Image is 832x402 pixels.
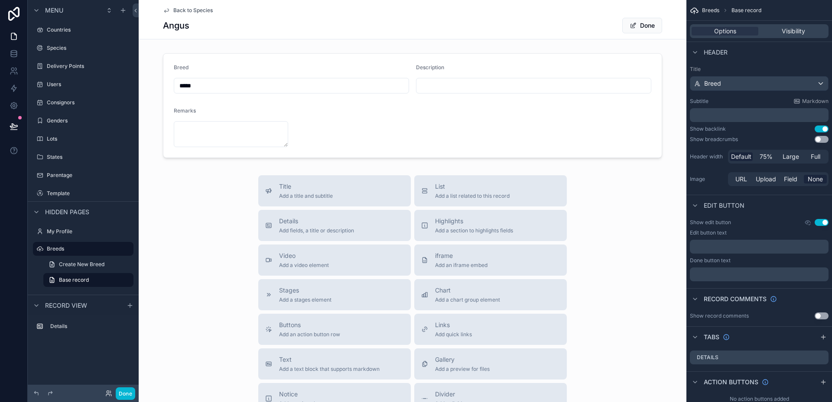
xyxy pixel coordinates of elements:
span: Add a stages element [279,296,331,303]
div: scrollable content [690,267,829,281]
span: Base record [731,7,761,14]
label: Template [47,190,132,197]
a: Parentage [33,168,133,182]
span: Markdown [802,98,829,105]
a: Countries [33,23,133,37]
div: Show backlink [690,125,726,132]
span: Back to Species [173,7,213,14]
span: Details [279,217,354,225]
span: Upload [756,175,776,183]
span: Base record [59,277,89,283]
a: Lots [33,132,133,146]
a: Markdown [793,98,829,105]
label: Header width [690,153,725,160]
span: Add a list related to this record [435,193,510,199]
button: DetailsAdd fields, a title or description [258,210,411,241]
a: Back to Species [163,7,213,14]
span: Record view [45,301,87,310]
button: TitleAdd a title and subtitle [258,175,411,206]
span: List [435,182,510,191]
span: Add quick links [435,331,472,338]
div: Show record comments [690,312,749,319]
span: Breed [704,79,721,88]
label: Image [690,176,725,183]
span: Default [731,152,751,161]
span: Text [279,355,380,364]
a: States [33,150,133,164]
button: ListAdd a list related to this record [414,175,567,206]
span: Header [704,48,728,57]
button: Breed [690,76,829,91]
span: Add an iframe embed [435,262,487,269]
span: Add fields, a title or description [279,227,354,234]
span: Visibility [782,27,805,35]
span: Add a chart group element [435,296,500,303]
a: Breeds [33,242,133,256]
span: Tabs [704,333,719,341]
span: Buttons [279,321,340,329]
label: Parentage [47,172,132,179]
label: Edit button text [690,229,727,236]
button: VideoAdd a video element [258,244,411,276]
span: Add a title and subtitle [279,193,333,199]
a: Create New Breed [43,257,133,271]
a: Species [33,41,133,55]
a: Genders [33,114,133,128]
label: Countries [47,26,132,33]
label: Consignors [47,99,132,106]
button: ChartAdd a chart group element [414,279,567,310]
label: Done button text [690,257,731,264]
span: Full [811,152,820,161]
span: Highlights [435,217,513,225]
a: Delivery Points [33,59,133,73]
span: Options [714,27,736,35]
label: Lots [47,135,132,142]
span: iframe [435,251,487,260]
span: Chart [435,286,500,295]
button: iframeAdd an iframe embed [414,244,567,276]
span: Stages [279,286,331,295]
label: Details [50,323,130,330]
span: 75% [760,152,773,161]
a: My Profile [33,225,133,238]
span: Divider [435,390,467,399]
div: scrollable content [690,108,829,122]
span: Edit button [704,201,744,210]
span: Add an action button row [279,331,340,338]
div: Show breadcrumbs [690,136,738,143]
label: Subtitle [690,98,708,105]
span: Links [435,321,472,329]
div: scrollable content [28,315,139,342]
span: Action buttons [704,378,758,386]
span: Hidden pages [45,208,89,216]
span: Video [279,251,329,260]
span: Add a section to highlights fields [435,227,513,234]
label: Breeds [47,245,128,252]
button: ButtonsAdd an action button row [258,314,411,345]
span: Menu [45,6,63,15]
div: scrollable content [690,240,829,254]
span: Create New Breed [59,261,104,268]
label: Title [690,66,829,73]
span: Field [784,175,797,183]
span: Notice [279,390,331,399]
span: Gallery [435,355,490,364]
label: Species [47,45,132,51]
button: LinksAdd quick links [414,314,567,345]
label: Delivery Points [47,63,132,70]
label: Genders [47,117,132,124]
span: Title [279,182,333,191]
label: Show edit button [690,219,731,226]
span: Breeds [702,7,719,14]
a: Base record [43,273,133,287]
button: Done [116,387,135,400]
button: HighlightsAdd a section to highlights fields [414,210,567,241]
span: None [808,175,823,183]
label: Details [697,354,718,361]
label: Users [47,81,132,88]
a: Users [33,77,133,91]
span: Add a text block that supports markdown [279,366,380,373]
a: Consignors [33,96,133,109]
button: TextAdd a text block that supports markdown [258,348,411,379]
h1: Angus [163,19,189,32]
